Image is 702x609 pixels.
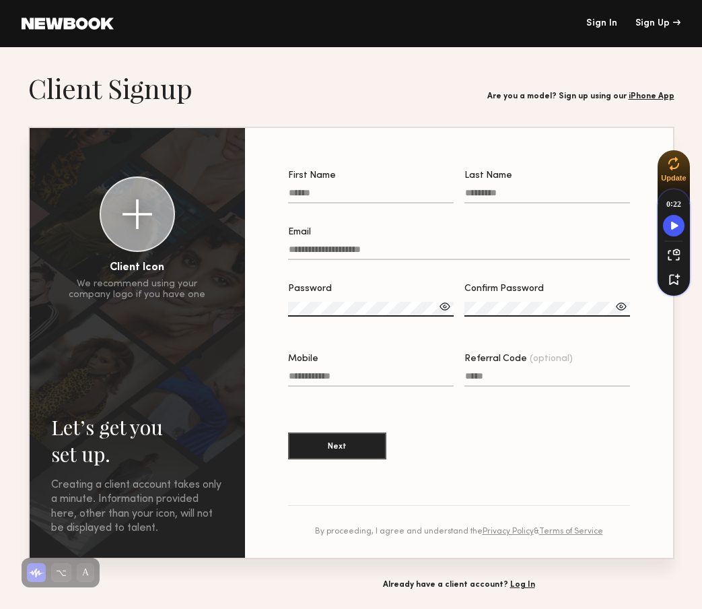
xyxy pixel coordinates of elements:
[51,414,223,468] h2: Let’s get you set up.
[69,279,205,300] div: We recommend using your company logo if you have one
[464,284,630,294] div: Confirm Password
[464,188,630,203] input: Last Name
[28,71,192,105] h1: Client Signup
[635,19,680,28] div: Sign Up
[629,92,674,100] a: iPhone App
[483,527,534,536] a: Privacy Policy
[288,302,454,317] input: Password
[288,432,386,459] button: Next
[288,354,454,364] div: Mobile
[464,171,630,181] div: Last Name
[539,527,603,536] a: Terms of Service
[244,581,674,589] div: Already have a client account?
[288,527,630,536] div: By proceeding, I agree and understand the &
[510,581,535,589] a: Log In
[288,171,454,181] div: First Name
[110,263,164,274] div: Client Icon
[288,228,630,237] div: Email
[464,302,630,317] input: Confirm Password
[288,245,630,260] input: Email
[464,354,630,364] div: Referral Code
[487,92,674,101] div: Are you a model? Sign up using our
[51,478,223,536] div: Creating a client account takes only a minute. Information provided here, other than your icon, w...
[288,188,454,203] input: First Name
[288,371,454,387] input: Mobile
[288,284,454,294] div: Password
[464,371,630,387] input: Referral Code(optional)
[530,354,573,364] span: (optional)
[586,19,617,28] a: Sign In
